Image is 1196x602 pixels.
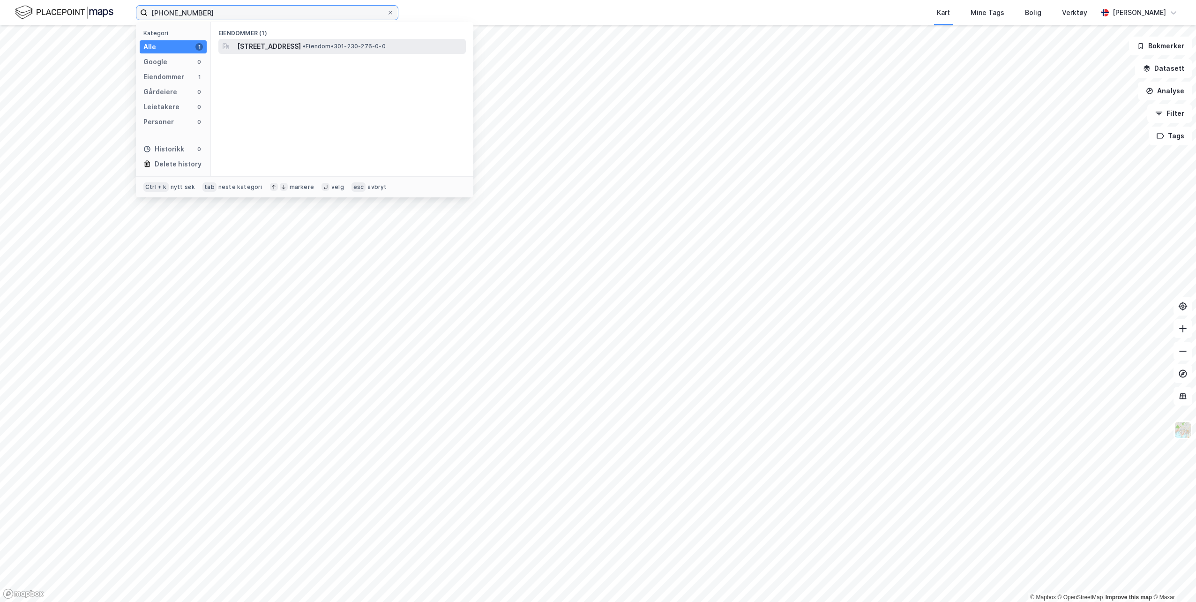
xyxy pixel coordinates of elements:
[195,118,203,126] div: 0
[143,116,174,128] div: Personer
[1174,421,1192,439] img: Z
[367,183,387,191] div: avbryt
[937,7,950,18] div: Kart
[3,588,44,599] a: Mapbox homepage
[1149,127,1192,145] button: Tags
[148,6,387,20] input: Søk på adresse, matrikkel, gårdeiere, leietakere eller personer
[303,43,386,50] span: Eiendom • 301-230-276-0-0
[171,183,195,191] div: nytt søk
[1147,104,1192,123] button: Filter
[195,103,203,111] div: 0
[143,30,207,37] div: Kategori
[155,158,202,170] div: Delete history
[1129,37,1192,55] button: Bokmerker
[1106,594,1152,601] a: Improve this map
[195,88,203,96] div: 0
[218,183,262,191] div: neste kategori
[195,58,203,66] div: 0
[195,43,203,51] div: 1
[1138,82,1192,100] button: Analyse
[143,71,184,83] div: Eiendommer
[1135,59,1192,78] button: Datasett
[143,56,167,68] div: Google
[143,143,184,155] div: Historikk
[1113,7,1166,18] div: [PERSON_NAME]
[351,182,366,192] div: esc
[331,183,344,191] div: velg
[143,41,156,53] div: Alle
[1058,594,1103,601] a: OpenStreetMap
[143,101,179,113] div: Leietakere
[1030,594,1056,601] a: Mapbox
[303,43,306,50] span: •
[1062,7,1087,18] div: Verktøy
[202,182,217,192] div: tab
[195,73,203,81] div: 1
[237,41,301,52] span: [STREET_ADDRESS]
[143,182,169,192] div: Ctrl + k
[15,4,113,21] img: logo.f888ab2527a4732fd821a326f86c7f29.svg
[290,183,314,191] div: markere
[211,22,473,39] div: Eiendommer (1)
[1025,7,1041,18] div: Bolig
[971,7,1004,18] div: Mine Tags
[195,145,203,153] div: 0
[1149,557,1196,602] iframe: Chat Widget
[143,86,177,98] div: Gårdeiere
